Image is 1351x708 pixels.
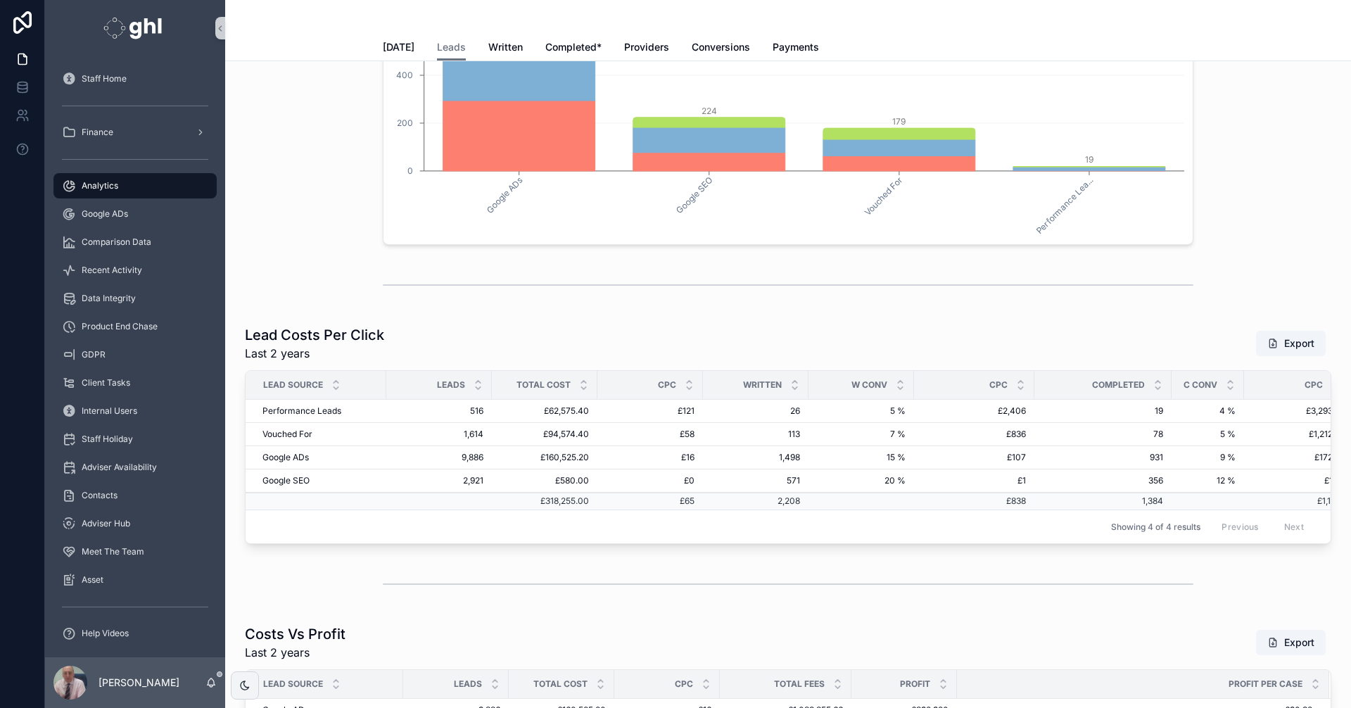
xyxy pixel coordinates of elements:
span: £121 [606,405,694,417]
a: Staff Holiday [53,426,217,452]
span: £58 [606,429,694,440]
tspan: 0 [407,165,413,176]
span: £1 [922,475,1026,486]
span: 4 % [1180,405,1236,417]
span: Analytics [82,180,118,191]
tspan: Google ADs [485,175,525,215]
a: Adviser Availability [53,455,217,480]
span: 15 % [817,452,906,463]
button: Export [1256,630,1326,655]
tspan: 224 [702,106,717,116]
span: Leads [454,678,482,690]
p: [PERSON_NAME] [99,676,179,690]
button: Export [1256,331,1326,356]
span: Contacts [82,490,118,501]
span: Staff Home [82,73,127,84]
span: £838 [1006,495,1026,506]
span: £16 [606,452,694,463]
span: Internal Users [82,405,137,417]
span: Recent Activity [82,265,142,276]
span: £1 [1245,475,1333,486]
a: GDPR [53,342,217,367]
span: CPC [989,379,1008,391]
span: £2,406 [922,405,1026,417]
span: Client Tasks [82,377,130,388]
a: Conversions [692,34,750,63]
span: CPC [675,678,693,690]
a: Help Videos [53,621,217,646]
span: Showing 4 of 4 results [1111,521,1200,533]
span: 9,886 [395,452,483,463]
a: Meet The Team [53,539,217,564]
span: 516 [395,405,483,417]
span: 1,384 [1142,495,1163,506]
img: App logo [103,17,166,39]
span: 12 % [1180,475,1236,486]
span: CPC [658,379,676,391]
a: Providers [624,34,669,63]
a: Completed* [545,34,602,63]
span: Finance [82,127,113,138]
span: 1,498 [711,452,800,463]
span: Completed* [545,40,602,54]
a: Payments [773,34,819,63]
span: Lead Source [263,678,323,690]
span: Total Fees [774,678,825,690]
a: Recent Activity [53,258,217,283]
tspan: Vouched For [862,175,905,217]
a: Leads [437,34,466,61]
span: Profit [900,678,930,690]
span: Written [488,40,523,54]
span: Total Cost [533,678,588,690]
span: Conversions [692,40,750,54]
a: Data Integrity [53,286,217,311]
span: £0 [606,475,694,486]
span: Payments [773,40,819,54]
span: GDPR [82,349,106,360]
span: 931 [1043,452,1163,463]
span: Providers [624,40,669,54]
span: Leads [437,40,466,54]
span: 20 % [817,475,906,486]
span: Written [743,379,782,391]
a: Google ADs [53,201,217,227]
span: 2,921 [395,475,483,486]
span: Adviser Hub [82,518,130,529]
tspan: 179 [892,116,906,127]
tspan: Performance Lea... [1034,175,1095,236]
span: 571 [711,475,800,486]
a: Analytics [53,173,217,198]
a: Adviser Hub [53,511,217,536]
span: 78 [1043,429,1163,440]
span: Data Integrity [82,293,136,304]
div: scrollable content [45,56,225,657]
a: Staff Home [53,66,217,91]
span: £94,574.40 [500,429,589,440]
span: 9 % [1180,452,1236,463]
a: Product End Chase [53,314,217,339]
span: £836 [922,429,1026,440]
tspan: 200 [397,118,413,128]
a: [DATE] [383,34,414,63]
span: Product End Chase [82,321,158,332]
span: Google ADs [262,452,309,463]
span: Staff Holiday [82,434,133,445]
span: £172 [1245,452,1333,463]
span: Meet The Team [82,546,144,557]
span: 356 [1043,475,1163,486]
span: Total Cost [516,379,571,391]
span: Google ADs [82,208,128,220]
tspan: 19 [1085,154,1093,165]
a: Written [488,34,523,63]
span: £580.00 [500,475,589,486]
span: C Conv [1184,379,1217,391]
span: £3,293 [1245,405,1333,417]
a: Asset [53,567,217,593]
span: £65 [680,495,694,506]
span: Performance Leads [262,405,341,417]
a: Contacts [53,483,217,508]
span: £107 [922,452,1026,463]
span: Last 2 years [245,345,384,362]
a: Internal Users [53,398,217,424]
span: 7 % [817,429,906,440]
